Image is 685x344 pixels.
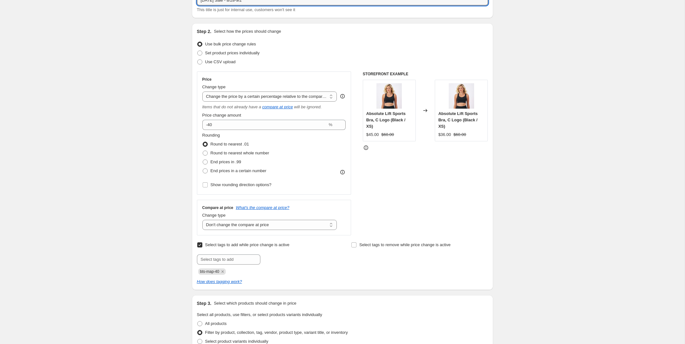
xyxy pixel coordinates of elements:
span: Select all products, use filters, or select products variants individually [197,312,322,317]
span: Round to nearest whole number [211,151,269,155]
span: Set product prices individually [205,51,260,55]
input: -20 [202,120,328,130]
span: Absolute Lift Sports Bra, C Logo (Black / XS) [366,111,406,129]
span: Use bulk price change rules [205,42,256,46]
span: Change type [202,213,226,218]
span: Filter by product, collection, tag, vendor, product type, variant title, or inventory [205,330,348,335]
strike: $60.00 [382,132,394,138]
img: CPW251BR01_SF58-FRONT_c7f27bd1-e685-403a-b6b4-b2e32b160bbb_80x.jpg [376,83,402,109]
span: bts-map-40 [200,269,219,274]
img: CPW251BR01_SF58-FRONT_c7f27bd1-e685-403a-b6b4-b2e32b160bbb_80x.jpg [449,83,474,109]
h3: Compare at price [202,205,233,210]
span: This title is just for internal use, customers won't see it [197,7,295,12]
span: Price change amount [202,113,241,118]
span: Absolute Lift Sports Bra, C Logo (Black / XS) [438,111,478,129]
h2: Step 2. [197,28,212,35]
button: compare at price [262,105,293,109]
span: Show rounding direction options? [211,182,271,187]
span: Select tags to remove while price change is active [359,242,451,247]
div: help [339,93,346,99]
button: What's the compare at price? [236,205,290,210]
p: Select how the prices should change [214,28,281,35]
span: All products [205,321,227,326]
h6: STOREFRONT EXAMPLE [363,71,488,77]
span: Rounding [202,133,220,138]
h2: Step 3. [197,300,212,307]
span: Use CSV upload [205,59,236,64]
i: Items that do not already have a [202,105,261,109]
i: will be ignored. [294,105,322,109]
span: Round to nearest .01 [211,142,249,146]
h3: Price [202,77,212,82]
strike: $60.00 [453,132,466,138]
span: Select product variants individually [205,339,268,344]
a: How does tagging work? [197,279,242,284]
button: Remove bts-map-40 [220,269,225,274]
p: Select which products should change in price [214,300,296,307]
span: Select tags to add while price change is active [205,242,290,247]
div: $36.00 [438,132,451,138]
span: End prices in a certain number [211,168,266,173]
span: Change type [202,84,226,89]
input: Select tags to add [197,254,260,265]
span: End prices in .99 [211,159,241,164]
div: $45.00 [366,132,379,138]
span: % [329,122,332,127]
